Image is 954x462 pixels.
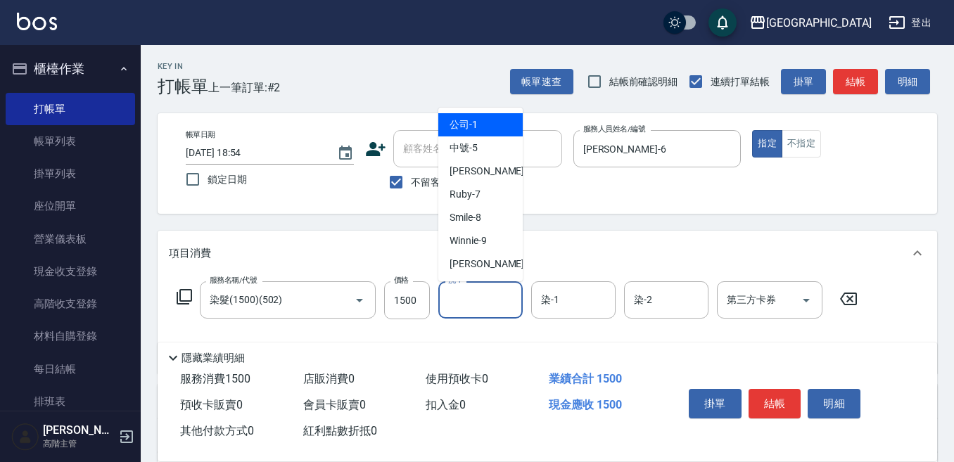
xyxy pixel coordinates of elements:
h5: [PERSON_NAME] [43,423,115,437]
button: 結帳 [749,389,801,418]
a: 掛單列表 [6,158,135,190]
button: 明細 [808,389,860,418]
span: 扣入金 0 [426,398,466,411]
span: 使用預收卡 0 [426,372,488,385]
span: 紅利點數折抵 0 [303,424,377,437]
img: Person [11,423,39,451]
h3: 打帳單 [158,77,208,96]
button: save [708,8,737,37]
button: 明細 [885,69,930,95]
button: Open [795,289,818,312]
button: [GEOGRAPHIC_DATA] [744,8,877,37]
span: 公司 -1 [450,117,478,132]
span: 連續打單結帳 [711,75,770,89]
span: 業績合計 1500 [549,372,622,385]
a: 排班表 [6,385,135,418]
button: 掛單 [689,389,742,418]
button: 登出 [883,10,937,36]
span: [PERSON_NAME] -12 [450,257,538,271]
p: 隱藏業績明細 [182,351,245,366]
span: 鎖定日期 [208,172,247,187]
label: 服務人員姓名/編號 [583,124,645,134]
a: 材料自購登錄 [6,320,135,352]
span: 會員卡販賣 0 [303,398,366,411]
h2: Key In [158,62,208,71]
p: 項目消費 [169,246,211,261]
button: 櫃檯作業 [6,51,135,87]
span: 預收卡販賣 0 [180,398,243,411]
span: 上一筆訂單:#2 [208,79,281,96]
a: 現金收支登錄 [6,255,135,288]
a: 每日結帳 [6,353,135,385]
div: 項目消費 [158,231,937,276]
span: 其他付款方式 0 [180,424,254,437]
button: 帳單速查 [510,69,573,95]
label: 帳單日期 [186,129,215,140]
label: 服務名稱/代號 [210,275,257,285]
button: Open [348,289,371,312]
span: 店販消費 0 [303,372,355,385]
a: 打帳單 [6,93,135,125]
span: 現金應收 1500 [549,398,622,411]
a: 座位開單 [6,190,135,222]
span: 中號 -5 [450,141,478,155]
button: Choose date, selected date is 2025-08-13 [329,136,362,170]
button: 結帳 [833,69,878,95]
a: 帳單列表 [6,125,135,158]
span: Ruby -7 [450,187,481,202]
p: 高階主管 [43,437,115,450]
span: Winnie -9 [450,233,487,248]
span: [PERSON_NAME] -6 [450,164,533,179]
a: 高階收支登錄 [6,288,135,320]
label: 價格 [394,275,409,285]
button: 不指定 [782,130,821,158]
span: Smile -8 [450,210,481,225]
div: [GEOGRAPHIC_DATA] [766,14,872,32]
span: 服務消費 1500 [180,372,250,385]
button: 指定 [752,130,782,158]
a: 營業儀表板 [6,223,135,255]
input: YYYY/MM/DD hh:mm [186,141,323,165]
span: 結帳前確認明細 [609,75,678,89]
button: 掛單 [781,69,826,95]
img: Logo [17,13,57,30]
span: 不留客資 [411,175,450,190]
